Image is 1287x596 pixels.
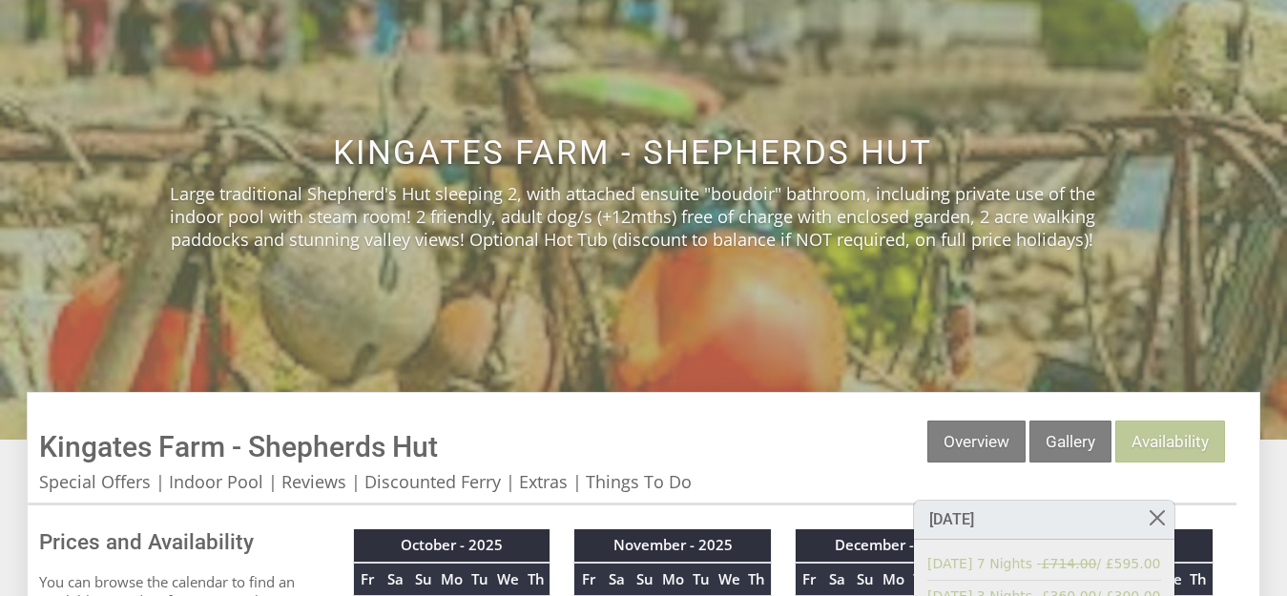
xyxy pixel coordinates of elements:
[39,529,319,554] a: Prices and Availability
[927,554,1161,574] a: [DATE] 7 Nights -£714.00/ £595.00
[795,529,992,562] th: December - 2025
[907,563,936,596] th: Tu
[39,470,151,493] a: Special Offers
[880,563,908,596] th: Mo
[148,182,1116,251] p: Large traditional Shepherd's Hut sleeping 2, with attached ensuite "boudoir" bathroom, including ...
[1115,421,1225,462] a: Availability
[438,563,467,596] th: Mo
[851,563,880,596] th: Su
[409,563,438,596] th: Su
[148,134,1116,173] h2: Kingates Farm - Shepherds Hut
[795,563,823,596] th: Fr
[466,563,494,596] th: Tu
[927,421,1026,462] a: Overview
[574,563,603,596] th: Fr
[586,470,692,493] a: Things To Do
[715,563,743,596] th: We
[494,563,523,596] th: We
[1042,556,1097,571] strike: £714.00
[658,563,687,596] th: Mo
[574,529,772,562] th: November - 2025
[364,470,501,493] a: Discounted Ferry
[914,501,1174,540] h3: [DATE]
[39,430,438,463] a: Kingates Farm - Shepherds Hut
[687,563,716,596] th: Tu
[1185,563,1214,596] th: Th
[382,563,410,596] th: Sa
[519,470,568,493] a: Extras
[631,563,659,596] th: Su
[823,563,852,596] th: Sa
[353,529,550,562] th: October - 2025
[1029,421,1111,462] a: Gallery
[169,470,263,493] a: Indoor Pool
[602,563,631,596] th: Sa
[522,563,550,596] th: Th
[281,470,346,493] a: Reviews
[353,563,382,596] th: Fr
[743,563,772,596] th: Th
